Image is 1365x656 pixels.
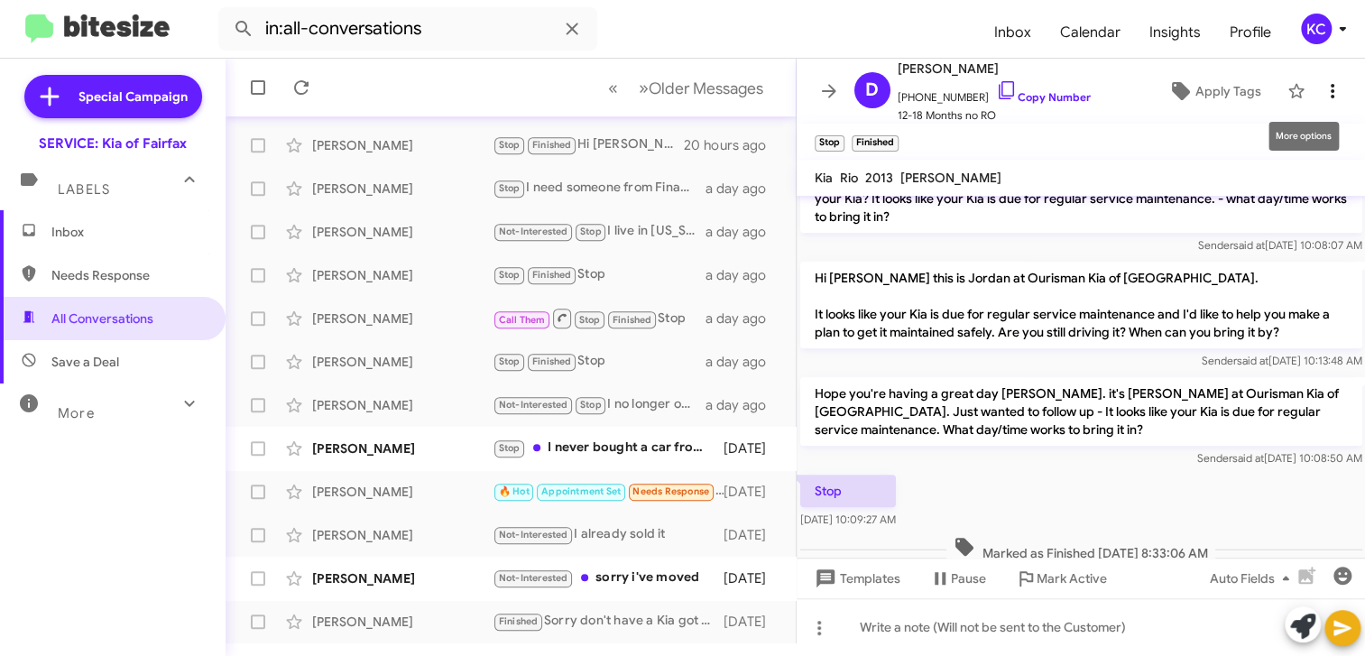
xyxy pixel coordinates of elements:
[1236,354,1268,367] span: said at
[532,269,572,281] span: Finished
[312,310,493,328] div: [PERSON_NAME]
[493,307,706,329] div: Stop
[800,377,1362,446] p: Hope you're having a great day [PERSON_NAME]. it's [PERSON_NAME] at Ourisman Kia of [GEOGRAPHIC_D...
[1232,238,1264,252] span: said at
[499,139,521,151] span: Stop
[684,136,781,154] div: 20 hours ago
[915,562,1001,595] button: Pause
[499,572,568,584] span: Not-Interested
[493,264,706,285] div: Stop
[598,69,774,106] nav: Page navigation example
[580,226,602,237] span: Stop
[499,314,546,326] span: Call Them
[898,79,1091,106] span: [PHONE_NUMBER]
[706,353,781,371] div: a day ago
[493,394,706,415] div: I no longer own a Kia.
[493,134,684,155] div: Hi [PERSON_NAME]. hope you've been doing well. Thanks. I moved away a while ago. Could you remove...
[706,180,781,198] div: a day ago
[608,77,618,99] span: «
[724,569,781,587] div: [DATE]
[811,562,900,595] span: Templates
[312,613,493,631] div: [PERSON_NAME]
[24,75,202,118] a: Special Campaign
[58,181,110,198] span: Labels
[815,135,844,152] small: Stop
[499,356,521,367] span: Stop
[1037,562,1107,595] span: Mark Active
[706,266,781,284] div: a day ago
[499,442,521,454] span: Stop
[1286,14,1345,44] button: KC
[951,562,986,595] span: Pause
[1195,75,1261,107] span: Apply Tags
[800,513,896,526] span: [DATE] 10:09:27 AM
[58,405,95,421] span: More
[1231,451,1263,465] span: said at
[493,221,706,242] div: I live in [US_STATE] and will not need service in [GEOGRAPHIC_DATA].
[541,485,621,497] span: Appointment Set
[580,399,602,411] span: Stop
[312,483,493,501] div: [PERSON_NAME]
[312,353,493,371] div: [PERSON_NAME]
[51,223,205,241] span: Inbox
[218,7,597,51] input: Search
[706,223,781,241] div: a day ago
[579,314,601,326] span: Stop
[493,178,706,199] div: I need someone from Finance to call me back before I ever step foot near this dealership again. I...
[840,170,858,186] span: Rio
[499,269,521,281] span: Stop
[499,182,521,194] span: Stop
[39,134,187,152] div: SERVICE: Kia of Fairfax
[78,88,188,106] span: Special Campaign
[800,262,1362,348] p: Hi [PERSON_NAME] this is Jordan at Ourisman Kia of [GEOGRAPHIC_DATA]. It looks like your Kia is d...
[1268,122,1339,151] div: More options
[493,438,724,458] div: I never bought a car from yall, probably should have cause fuck [PERSON_NAME] with a fat splinter...
[1210,562,1296,595] span: Auto Fields
[493,568,724,588] div: sorry i've moved
[800,164,1362,233] p: Hi this is [PERSON_NAME] at Ourisman Kia of [GEOGRAPHIC_DATA]. Are you still driving your Kia? It...
[1135,6,1215,59] a: Insights
[597,69,629,106] button: Previous
[980,6,1046,59] a: Inbox
[312,266,493,284] div: [PERSON_NAME]
[632,485,709,497] span: Needs Response
[312,180,493,198] div: [PERSON_NAME]
[946,536,1215,562] span: Marked as Finished [DATE] 8:33:06 AM
[898,58,1091,79] span: [PERSON_NAME]
[1201,354,1361,367] span: Sender [DATE] 10:13:48 AM
[532,356,572,367] span: Finished
[532,139,572,151] span: Finished
[499,615,539,627] span: Finished
[312,526,493,544] div: [PERSON_NAME]
[1148,75,1278,107] button: Apply Tags
[493,481,724,502] div: [PERSON_NAME], I can't make it [DATE]. Have work. My apologies.
[1196,451,1361,465] span: Sender [DATE] 10:08:50 AM
[628,69,774,106] button: Next
[499,226,568,237] span: Not-Interested
[724,439,781,457] div: [DATE]
[51,310,153,328] span: All Conversations
[724,526,781,544] div: [DATE]
[1301,14,1332,44] div: KC
[706,310,781,328] div: a day ago
[865,76,879,105] span: D
[898,106,1091,125] span: 12-18 Months no RO
[1215,6,1286,59] span: Profile
[1197,238,1361,252] span: Sender [DATE] 10:08:07 AM
[1195,562,1311,595] button: Auto Fields
[800,475,896,507] p: Stop
[499,485,530,497] span: 🔥 Hot
[649,79,763,98] span: Older Messages
[312,396,493,414] div: [PERSON_NAME]
[706,396,781,414] div: a day ago
[493,351,706,372] div: Stop
[900,170,1001,186] span: [PERSON_NAME]
[639,77,649,99] span: »
[996,90,1091,104] a: Copy Number
[1001,562,1121,595] button: Mark Active
[797,562,915,595] button: Templates
[613,314,652,326] span: Finished
[1046,6,1135,59] a: Calendar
